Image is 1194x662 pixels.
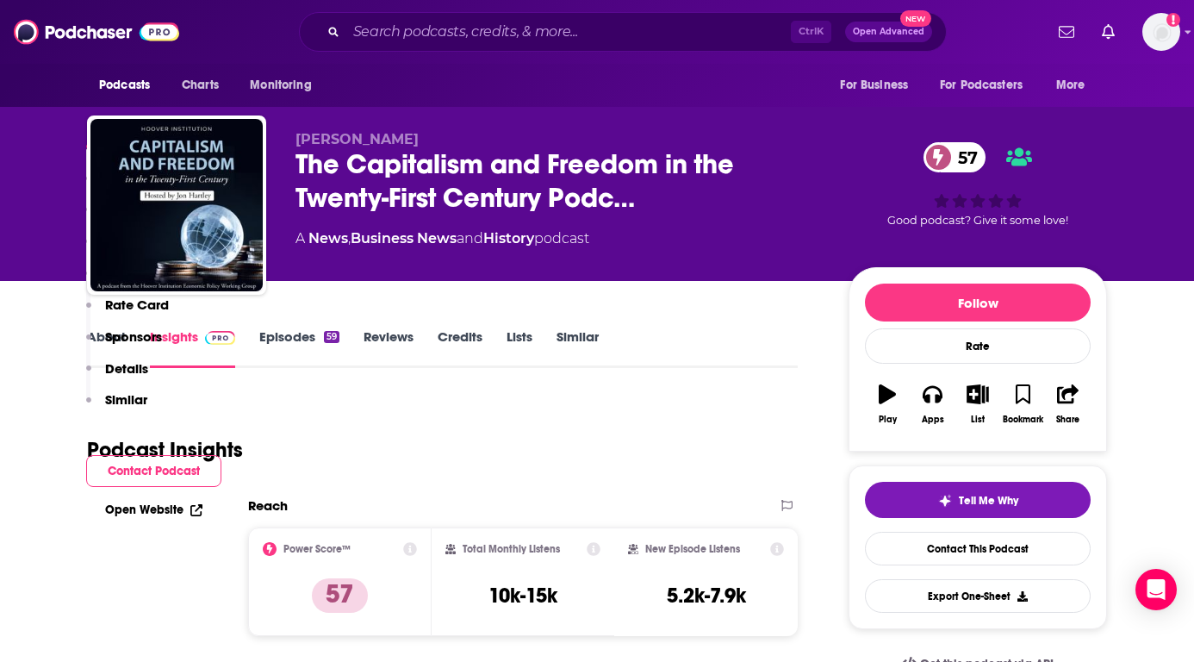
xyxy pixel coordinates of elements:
span: More [1056,73,1085,97]
h2: New Episode Listens [645,543,740,555]
button: Apps [910,373,955,435]
span: Charts [182,73,219,97]
span: and [457,230,483,247]
a: Episodes59 [259,328,339,368]
span: Tell Me Why [959,494,1018,508]
h2: Total Monthly Listens [463,543,560,555]
button: open menu [929,69,1048,102]
div: Apps [922,415,944,425]
span: , [348,230,351,247]
p: Sponsors [105,328,162,345]
button: open menu [1044,69,1107,102]
div: Search podcasts, credits, & more... [299,12,947,52]
button: Sponsors [86,328,162,360]
div: A podcast [295,228,589,249]
span: Monitoring [250,73,311,97]
button: Show profile menu [1142,13,1180,51]
p: 57 [312,578,368,613]
h3: 5.2k-7.9k [667,583,746,609]
img: The Capitalism and Freedom in the Twenty-First Century Podcast [90,119,263,291]
button: Open AdvancedNew [845,22,932,42]
div: 57Good podcast? Give it some love! [849,131,1107,238]
div: Share [1056,415,1079,425]
span: Good podcast? Give it some love! [887,214,1068,227]
img: Podchaser - Follow, Share and Rate Podcasts [14,16,179,48]
button: Play [865,373,910,435]
a: Charts [171,69,229,102]
h2: Reach [248,497,288,514]
div: List [971,415,985,425]
p: Similar [105,391,147,408]
a: Credits [438,328,482,368]
h3: 10k-15k [488,583,557,609]
a: Contact This Podcast [865,532,1091,565]
a: Show notifications dropdown [1052,17,1081,47]
button: Export One-Sheet [865,579,1091,613]
span: 57 [941,142,986,172]
div: Open Intercom Messenger [1135,569,1177,610]
button: Bookmark [1000,373,1045,435]
input: Search podcasts, credits, & more... [346,18,791,46]
button: tell me why sparkleTell Me Why [865,482,1091,518]
div: Bookmark [1003,415,1043,425]
button: List [955,373,1000,435]
span: Open Advanced [853,28,924,36]
button: open menu [87,69,172,102]
a: History [483,230,534,247]
span: Logged in as gbrussel [1142,13,1180,51]
a: News [308,230,348,247]
span: For Business [840,73,908,97]
img: User Profile [1142,13,1180,51]
a: Lists [507,328,532,368]
a: Open Website [105,503,202,517]
a: Similar [557,328,599,368]
button: open menu [238,69,333,102]
button: Similar [86,391,147,423]
span: For Podcasters [940,73,1023,97]
p: Details [105,360,148,377]
button: open menu [828,69,930,102]
svg: Add a profile image [1166,13,1180,27]
span: New [900,10,931,27]
a: Show notifications dropdown [1095,17,1122,47]
div: Play [879,415,897,425]
button: Share [1046,373,1091,435]
button: Follow [865,284,1091,322]
button: Contact Podcast [86,455,221,487]
a: 57 [923,142,986,172]
a: Reviews [364,328,414,368]
div: 59 [324,331,339,343]
h2: Power Score™ [283,543,351,555]
span: Ctrl K [791,21,831,43]
span: [PERSON_NAME] [295,131,419,147]
img: tell me why sparkle [938,494,952,508]
div: Rate [865,328,1091,364]
a: Business News [351,230,457,247]
button: Details [86,360,148,392]
span: Podcasts [99,73,150,97]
